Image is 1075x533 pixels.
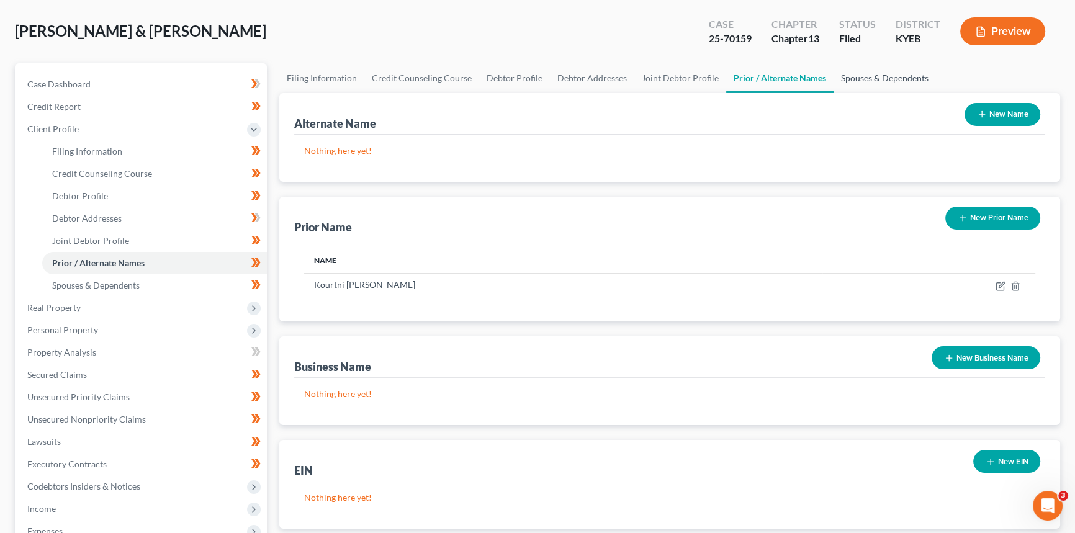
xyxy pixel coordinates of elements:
span: Executory Contracts [27,459,107,469]
div: Status [839,17,876,32]
a: Debtor Profile [479,63,550,93]
div: 25-70159 [709,32,752,46]
div: Chapter [771,17,819,32]
a: Secured Claims [17,364,267,386]
button: New EIN [973,450,1040,473]
a: Credit Counseling Course [364,63,479,93]
span: Lawsuits [27,436,61,447]
a: Joint Debtor Profile [634,63,726,93]
span: Unsecured Priority Claims [27,392,130,402]
a: Prior / Alternate Names [726,63,834,93]
div: KYEB [896,32,940,46]
a: Debtor Addresses [42,207,267,230]
button: New Business Name [932,346,1040,369]
span: Joint Debtor Profile [52,235,129,246]
span: Secured Claims [27,369,87,380]
div: Chapter [771,32,819,46]
span: Spouses & Dependents [52,280,140,290]
a: Filing Information [42,140,267,163]
td: Kourtni [PERSON_NAME] [304,273,822,297]
iframe: Intercom live chat [1033,491,1063,521]
a: Spouses & Dependents [834,63,936,93]
span: [PERSON_NAME] & [PERSON_NAME] [15,22,266,40]
a: Debtor Profile [42,185,267,207]
span: 3 [1058,491,1068,501]
button: New Prior Name [945,207,1040,230]
span: Case Dashboard [27,79,91,89]
div: District [896,17,940,32]
a: Debtor Addresses [550,63,634,93]
a: Lawsuits [17,431,267,453]
a: Spouses & Dependents [42,274,267,297]
span: Credit Counseling Course [52,168,152,179]
span: Credit Report [27,101,81,112]
div: Alternate Name [294,116,376,131]
a: Credit Report [17,96,267,118]
p: Nothing here yet! [304,388,1035,400]
a: Filing Information [279,63,364,93]
th: Name [304,248,822,273]
a: Unsecured Nonpriority Claims [17,408,267,431]
span: Unsecured Nonpriority Claims [27,414,146,424]
span: Codebtors Insiders & Notices [27,481,140,491]
span: Property Analysis [27,347,96,357]
p: Nothing here yet! [304,491,1035,504]
span: Real Property [27,302,81,313]
a: Unsecured Priority Claims [17,386,267,408]
a: Joint Debtor Profile [42,230,267,252]
div: Case [709,17,752,32]
div: Prior Name [294,220,352,235]
span: Debtor Addresses [52,213,122,223]
div: Filed [839,32,876,46]
a: Executory Contracts [17,453,267,475]
div: EIN [294,463,313,478]
span: Filing Information [52,146,122,156]
button: Preview [960,17,1045,45]
span: Personal Property [27,325,98,335]
span: 13 [808,32,819,44]
a: Credit Counseling Course [42,163,267,185]
span: Prior / Alternate Names [52,258,145,268]
span: Client Profile [27,123,79,134]
a: Case Dashboard [17,73,267,96]
span: Income [27,503,56,514]
p: Nothing here yet! [304,145,1035,157]
a: Prior / Alternate Names [42,252,267,274]
div: Business Name [294,359,371,374]
a: Property Analysis [17,341,267,364]
span: Debtor Profile [52,190,108,201]
button: New Name [965,103,1040,126]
